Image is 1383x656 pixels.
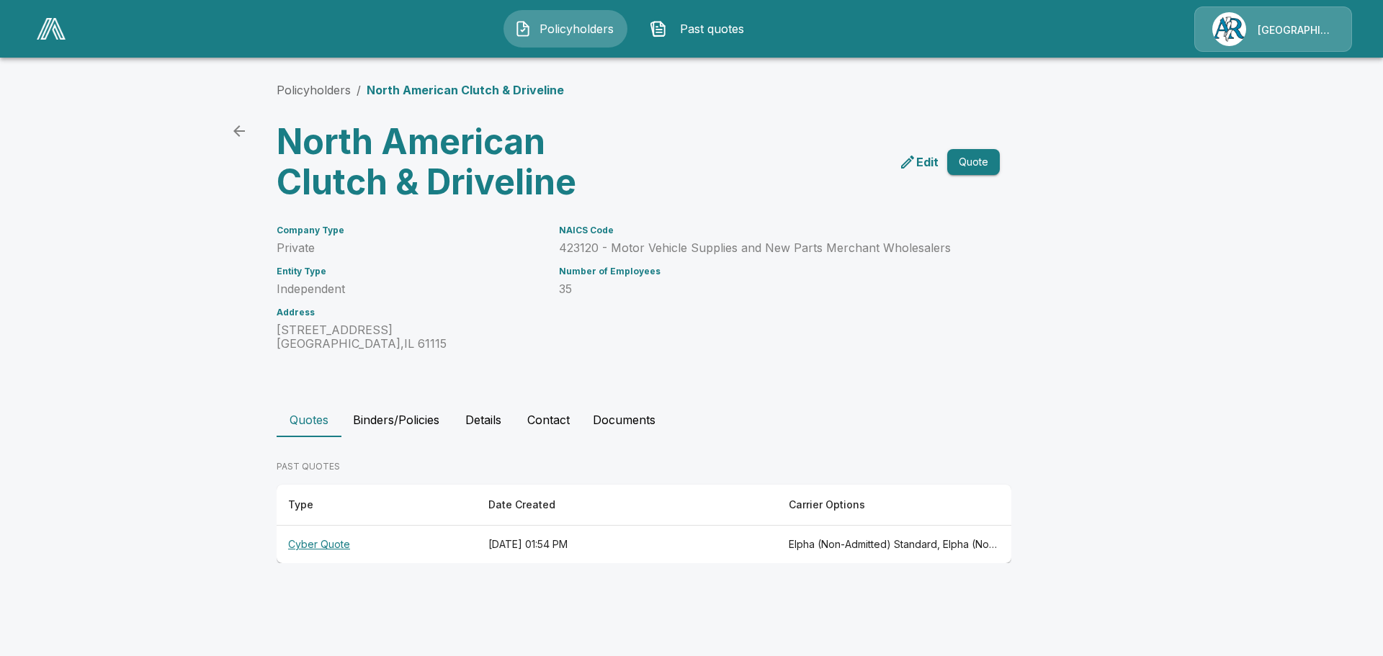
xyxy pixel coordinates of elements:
th: Cyber Quote [277,526,477,564]
h3: North American Clutch & Driveline [277,122,632,202]
h6: Number of Employees [559,266,965,277]
th: Elpha (Non-Admitted) Standard, Elpha (Non-Admitted) Enhanced, Cowbell (Admitted), Corvus Cyber (N... [777,526,1011,564]
p: Private [277,241,542,255]
img: AA Logo [37,18,66,40]
p: PAST QUOTES [277,460,1011,473]
img: Policyholders Icon [514,20,532,37]
a: back [225,117,254,145]
h6: Company Type [277,225,542,235]
div: policyholder tabs [277,403,1106,437]
th: [DATE] 01:54 PM [477,526,777,564]
button: Details [451,403,516,437]
img: Past quotes Icon [650,20,667,37]
span: Policyholders [537,20,617,37]
li: / [357,81,361,99]
button: Past quotes IconPast quotes [639,10,763,48]
nav: breadcrumb [277,81,564,99]
p: [STREET_ADDRESS] [GEOGRAPHIC_DATA] , IL 61115 [277,323,542,351]
table: responsive table [277,485,1011,563]
button: Quotes [277,403,341,437]
button: Documents [581,403,667,437]
button: Contact [516,403,581,437]
h6: Entity Type [277,266,542,277]
th: Carrier Options [777,485,1011,526]
p: 35 [559,282,965,296]
p: North American Clutch & Driveline [367,81,564,99]
a: edit [896,150,941,174]
h6: NAICS Code [559,225,965,235]
th: Type [277,485,477,526]
span: Past quotes [673,20,752,37]
p: Independent [277,282,542,296]
p: 423120 - Motor Vehicle Supplies and New Parts Merchant Wholesalers [559,241,965,255]
p: Edit [916,153,939,171]
button: Policyholders IconPolicyholders [503,10,627,48]
th: Date Created [477,485,777,526]
a: Policyholders [277,83,351,97]
button: Quote [947,149,1000,176]
h6: Address [277,307,542,318]
button: Binders/Policies [341,403,451,437]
